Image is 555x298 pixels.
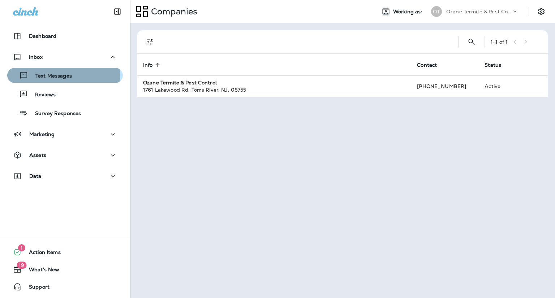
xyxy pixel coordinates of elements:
[22,284,50,293] span: Support
[143,79,217,86] strong: Ozane Termite & Pest Control
[143,86,405,93] div: 1761 Lakewood Rd , Toms River , NJ , 08755
[411,75,479,97] td: [PHONE_NUMBER]
[107,4,128,19] button: Collapse Sidebar
[7,127,123,141] button: Marketing
[29,152,46,158] p: Assets
[464,35,479,49] button: Search Companies
[417,62,437,68] span: Contact
[29,173,42,179] p: Data
[431,6,442,17] div: OT
[7,87,123,102] button: Reviews
[148,6,197,17] p: Companies
[491,39,508,45] div: 1 - 1 of 1
[143,62,153,68] span: Info
[22,267,59,275] span: What's New
[7,262,123,277] button: 19What's New
[7,29,123,43] button: Dashboard
[7,105,123,120] button: Survey Responses
[28,73,72,80] p: Text Messages
[417,62,446,68] span: Contact
[485,62,511,68] span: Status
[7,169,123,183] button: Data
[18,244,25,251] span: 1
[393,9,424,15] span: Working as:
[7,50,123,64] button: Inbox
[17,262,26,269] span: 19
[7,68,123,83] button: Text Messages
[28,110,81,117] p: Survey Responses
[143,62,162,68] span: Info
[29,131,55,137] p: Marketing
[28,92,56,98] p: Reviews
[7,148,123,162] button: Assets
[446,9,511,14] p: Ozane Termite & Pest Control
[535,5,548,18] button: Settings
[143,35,158,49] button: Filters
[479,75,520,97] td: Active
[7,280,123,294] button: Support
[7,245,123,259] button: 1Action Items
[29,54,43,60] p: Inbox
[485,62,501,68] span: Status
[29,33,56,39] p: Dashboard
[22,249,61,258] span: Action Items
